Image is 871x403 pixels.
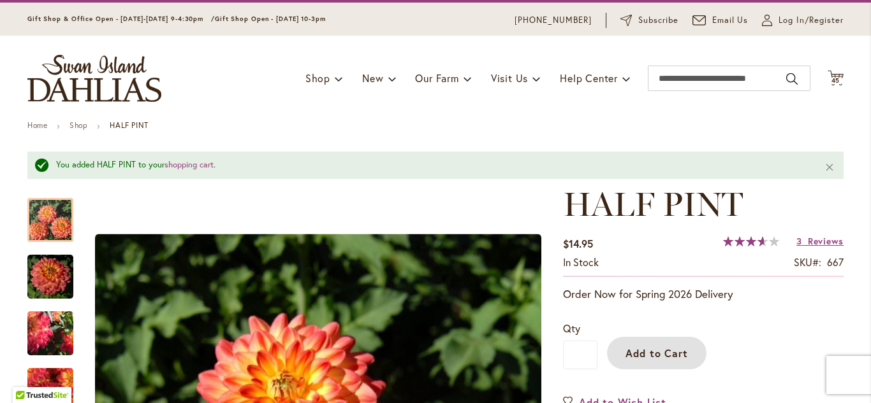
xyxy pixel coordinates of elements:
[796,235,844,247] a: 3 Reviews
[827,255,844,270] div: 667
[10,358,45,393] iframe: Launch Accessibility Center
[56,159,805,171] div: You added HALF PINT to your .
[828,70,844,87] button: 45
[808,235,844,247] span: Reviews
[27,185,86,242] div: HALF PINT
[762,14,844,27] a: Log In/Register
[165,159,214,170] a: shopping cart
[563,286,844,302] p: Order Now for Spring 2026 Delivery
[215,15,326,23] span: Gift Shop Open - [DATE] 10-3pm
[415,71,458,85] span: Our Farm
[4,297,96,369] img: HALF PINT
[563,255,599,270] div: Availability
[27,55,161,102] a: store logo
[831,76,840,85] span: 45
[70,120,87,130] a: Shop
[723,236,779,246] div: 73%
[491,71,528,85] span: Visit Us
[620,14,678,27] a: Subscribe
[563,184,743,224] span: HALF PINT
[563,255,599,269] span: In stock
[305,71,330,85] span: Shop
[796,235,802,247] span: 3
[607,337,706,369] button: Add to Cart
[27,15,215,23] span: Gift Shop & Office Open - [DATE]-[DATE] 9-4:30pm /
[626,346,689,360] span: Add to Cart
[362,71,383,85] span: New
[27,120,47,130] a: Home
[794,255,821,269] strong: SKU
[27,252,73,300] img: HALF PINT
[712,14,749,27] span: Email Us
[110,120,148,130] strong: HALF PINT
[515,14,592,27] a: [PHONE_NUMBER]
[27,299,86,355] div: HALF PINT
[638,14,678,27] span: Subscribe
[692,14,749,27] a: Email Us
[563,237,593,250] span: $14.95
[560,71,618,85] span: Help Center
[563,322,580,335] span: Qty
[27,242,86,299] div: HALF PINT
[779,14,844,27] span: Log In/Register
